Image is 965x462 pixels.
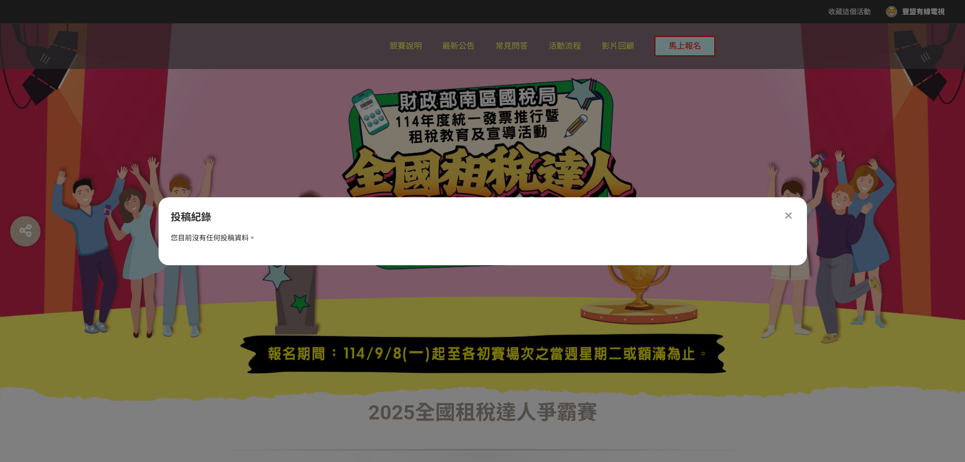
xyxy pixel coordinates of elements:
span: 您目前沒有任何投稿資料。 [171,234,256,242]
span: 常見問答 [495,41,528,51]
button: 馬上報名 [654,36,715,56]
span: 影片回顧 [602,41,634,51]
span: 收藏這個活動 [828,8,871,16]
a: 競賽說明 [390,23,422,69]
span: 活動流程 [549,41,581,51]
span: 馬上報名 [669,41,701,51]
a: 活動流程 [549,23,581,69]
div: 投稿紀錄 [171,209,795,225]
a: 影片回顧 [602,23,634,69]
a: 最新公告 [442,23,475,69]
a: 常見問答 [495,23,528,69]
h1: 2025全國租稅達人爭霸賽 [229,401,736,425]
span: 競賽說明 [390,41,422,51]
span: 最新公告 [442,41,475,51]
